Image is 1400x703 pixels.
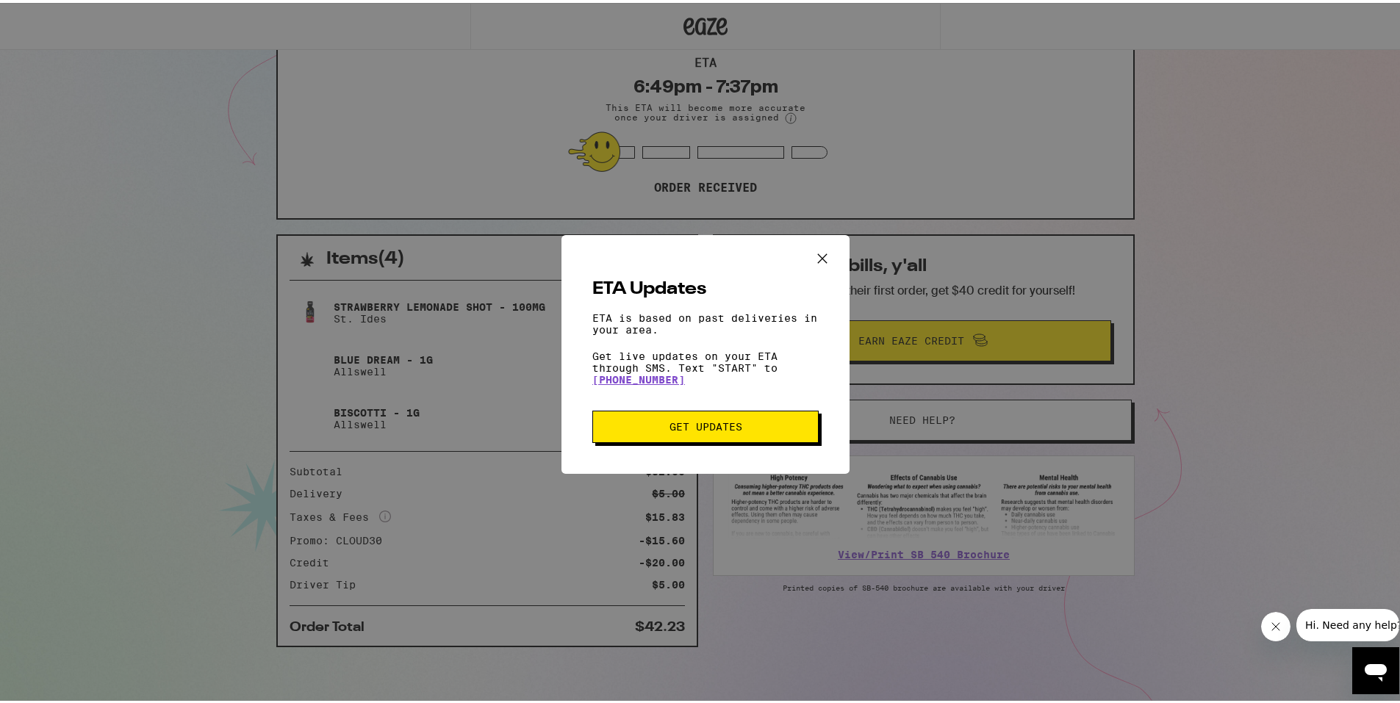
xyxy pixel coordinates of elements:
p: ETA is based on past deliveries in your area. [592,309,819,333]
span: Hi. Need any help? [9,10,106,22]
iframe: Button to launch messaging window [1352,644,1399,691]
a: [PHONE_NUMBER] [592,371,685,383]
button: Get Updates [592,408,819,440]
iframe: Close message [1261,609,1290,638]
span: Get Updates [670,419,742,429]
iframe: Message from company [1296,606,1399,638]
p: Get live updates on your ETA through SMS. Text "START" to [592,347,819,383]
button: Close ETA information modal [807,244,838,271]
h2: ETA Updates [592,278,819,295]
